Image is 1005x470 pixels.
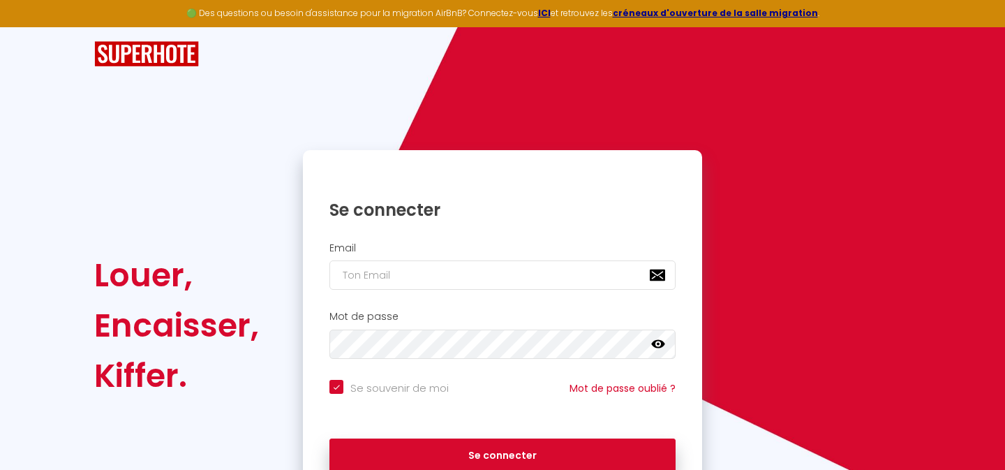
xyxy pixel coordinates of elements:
h1: Se connecter [329,199,676,221]
a: ICI [538,7,551,19]
a: créneaux d'ouverture de la salle migration [613,7,818,19]
div: Kiffer. [94,351,259,401]
input: Ton Email [329,260,676,290]
div: Encaisser, [94,300,259,351]
img: SuperHote logo [94,41,199,67]
h2: Mot de passe [329,311,676,323]
a: Mot de passe oublié ? [569,381,676,395]
div: Louer, [94,250,259,300]
h2: Email [329,242,676,254]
